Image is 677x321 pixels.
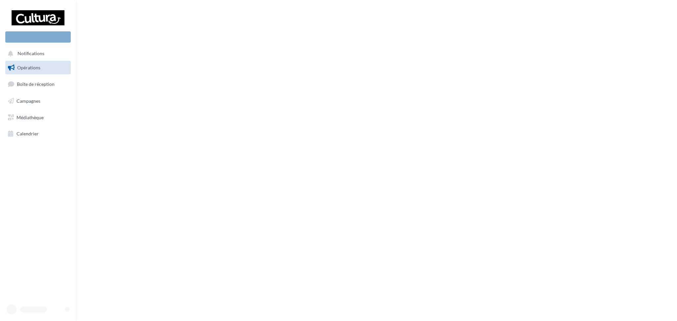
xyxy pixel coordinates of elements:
a: Boîte de réception [4,77,72,91]
div: Nouvelle campagne [5,31,71,43]
span: Campagnes [17,98,40,104]
a: Opérations [4,61,72,75]
span: Boîte de réception [17,81,55,87]
span: Opérations [17,65,40,70]
span: Médiathèque [17,114,44,120]
a: Calendrier [4,127,72,141]
span: Notifications [18,51,44,56]
a: Médiathèque [4,111,72,125]
span: Calendrier [17,131,39,136]
a: Campagnes [4,94,72,108]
